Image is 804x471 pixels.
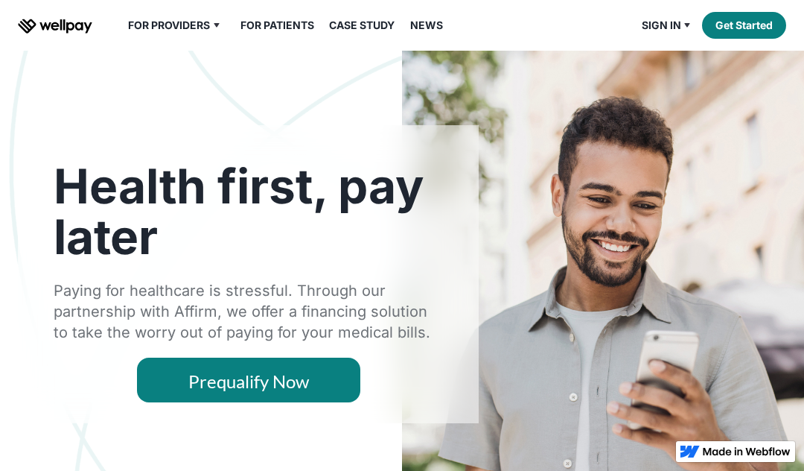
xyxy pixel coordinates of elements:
[642,16,681,34] div: Sign in
[401,16,452,34] a: News
[18,16,92,34] a: home
[232,16,323,34] a: For Patients
[54,280,443,343] div: Paying for healthcare is stressful. Through our partnership with Affirm, we offer a financing sol...
[54,161,443,262] h1: Health first, pay later
[633,16,703,34] div: Sign in
[128,16,210,34] div: For Providers
[320,16,403,34] a: Case Study
[137,358,360,402] a: Prequalify Now
[703,447,791,456] img: Made in Webflow
[702,12,786,39] a: Get Started
[119,16,232,34] div: For Providers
